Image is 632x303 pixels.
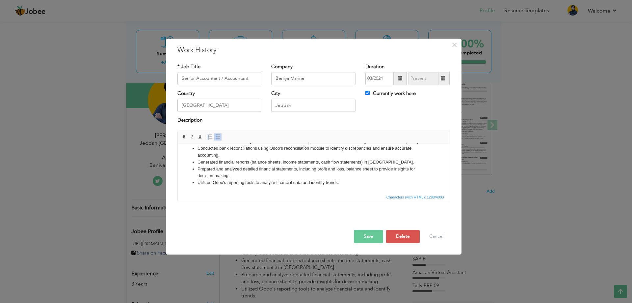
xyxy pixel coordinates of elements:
button: Close [449,40,460,50]
label: Description [177,117,202,124]
h3: Work History [177,45,450,55]
a: Insert/Remove Numbered List [206,133,214,140]
button: Cancel [423,230,450,243]
label: Company [271,63,293,70]
label: Country [177,90,195,97]
input: From [365,72,394,85]
label: City [271,90,280,97]
a: Underline [197,133,204,140]
div: Statistics [385,194,446,200]
a: Italic [189,133,196,140]
label: Currently work here [365,90,416,97]
input: Currently work here [365,91,370,95]
label: * Job Title [177,63,200,70]
input: Present [408,72,438,85]
a: Insert/Remove Bulleted List [214,133,222,140]
button: Save [354,230,383,243]
a: Bold [181,133,188,140]
span: × [452,39,457,51]
span: Characters (with HTML): 1298/4000 [385,194,445,200]
label: Duration [365,63,384,70]
button: Delete [386,230,420,243]
iframe: Rich Text Editor, workEditor [178,143,450,193]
